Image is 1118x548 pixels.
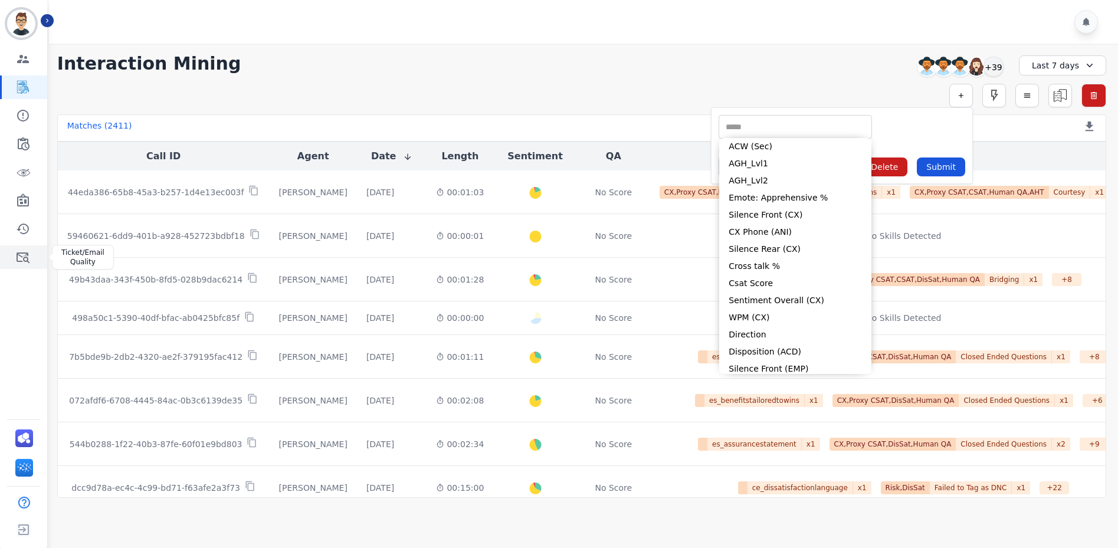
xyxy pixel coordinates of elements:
span: x 1 [1012,481,1030,494]
ul: selected options [722,121,869,133]
span: Failed to Tag as DNC [930,481,1012,494]
div: + 8 [1080,350,1109,363]
h1: Interaction Mining [57,53,241,74]
div: No Skills Detected [865,230,941,242]
div: [DATE] [366,186,394,198]
div: [PERSON_NAME] [279,438,347,450]
span: x 1 [882,186,900,199]
div: [PERSON_NAME] [279,274,347,286]
span: es_assurancestatement [707,350,802,363]
div: +39 [983,57,1004,77]
div: No Score [595,438,632,450]
div: 00:01:03 [436,186,484,198]
span: es_benefitstailoredtowins [704,394,805,407]
p: 44eda386-65b8-45a3-b257-1d4e13ec003f [68,186,244,198]
li: Silence Rear (CX) [719,241,871,258]
li: AGH_Lvl2 [719,172,871,189]
p: 544b0288-1f22-40b3-87fe-60f01e9bd803 [70,438,242,450]
div: + 8 [1052,273,1081,286]
div: [DATE] [366,482,394,494]
button: Agent [297,149,329,163]
button: Length [441,149,478,163]
div: Matches ( 2411 ) [67,120,132,136]
div: No Score [595,351,632,363]
li: WPM (CX) [719,309,871,326]
button: Call ID [146,149,181,163]
div: 00:02:08 [436,395,484,406]
span: x 1 [1055,394,1073,407]
div: No Score [595,312,632,324]
div: [PERSON_NAME] [279,395,347,406]
li: Direction [719,326,871,343]
li: Silence Front (CX) [719,206,871,224]
span: Bridging [985,273,1024,286]
p: 49b43daa-343f-450b-8fd5-028b9dac6214 [69,274,242,286]
div: No Score [595,230,632,242]
div: [PERSON_NAME] [279,482,347,494]
span: CX,Proxy CSAT,DisSat,Human QA [830,438,956,451]
span: CX,Proxy CSAT,DisSat,Human QA [830,350,956,363]
div: [PERSON_NAME] [279,230,347,242]
div: 00:01:11 [436,351,484,363]
div: [PERSON_NAME] [279,312,347,324]
button: Sentiment [507,149,562,163]
button: QA [606,149,621,163]
img: Bordered avatar [7,9,35,38]
span: x 1 [805,394,823,407]
button: Delete [861,157,907,176]
li: Cross talk % [719,258,871,275]
span: x 1 [1024,273,1042,286]
span: CX,Proxy CSAT,DisSat,Human QA [660,186,786,199]
p: 498a50c1-5390-40df-bfac-ab0425bfc85f [72,312,240,324]
li: Emote: Apprehensive % [719,189,871,206]
li: Silence Front (EMP) [719,360,871,378]
div: [DATE] [366,230,394,242]
div: 00:15:00 [436,482,484,494]
div: [PERSON_NAME] [279,186,347,198]
span: x 2 [1052,438,1070,451]
span: CX,Proxy CSAT,DisSat,Human QA [832,394,959,407]
p: dcc9d78a-ec4c-4c99-bd71-f63afe2a3f73 [71,482,240,494]
div: 00:01:28 [436,274,484,286]
div: 00:00:01 [436,230,484,242]
li: ACW (Sec) [719,138,871,155]
div: + 22 [1040,481,1069,494]
div: [PERSON_NAME] [279,351,347,363]
span: x 1 [802,438,820,451]
button: Submit [917,157,965,176]
div: No Score [595,395,632,406]
div: Last 7 days [1019,55,1106,76]
p: 7b5bde9b-2db2-4320-ae2f-379195fac412 [69,351,242,363]
div: No Skills Detected [865,312,941,324]
span: Risk,DisSat [881,481,930,494]
div: No Score [595,482,632,494]
span: Courtesy [1049,186,1091,199]
li: CX Phone (ANI) [719,224,871,241]
div: [DATE] [366,351,394,363]
span: CX,Proxy CSAT,CSAT,DisSat,Human QA [838,273,985,286]
span: Closed Ended Questions [956,350,1052,363]
div: No Score [595,274,632,286]
div: [DATE] [366,395,394,406]
span: x 1 [1090,186,1109,199]
span: CX,Proxy CSAT,CSAT,Human QA,AHT [910,186,1049,199]
div: No Score [595,186,632,198]
li: Csat Score [719,275,871,292]
span: x 1 [1052,350,1070,363]
p: 072afdf6-6708-4445-84ac-0b3c6139de35 [69,395,242,406]
div: + 9 [1080,438,1109,451]
div: 00:02:34 [436,438,484,450]
span: ce_dissatisfactionlanguage [747,481,853,494]
li: AGH_Lvl1 [719,155,871,172]
span: Closed Ended Questions [956,438,1052,451]
li: Disposition (ACD) [719,343,871,360]
span: Closed Ended Questions [959,394,1055,407]
div: [DATE] [366,438,394,450]
div: + 6 [1083,394,1112,407]
p: 59460621-6dd9-401b-a928-452723bdbf18 [67,230,245,242]
span: es_assurancestatement [707,438,802,451]
button: Date [371,149,413,163]
li: Sentiment Overall (CX) [719,292,871,309]
div: [DATE] [366,312,394,324]
div: [DATE] [366,274,394,286]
